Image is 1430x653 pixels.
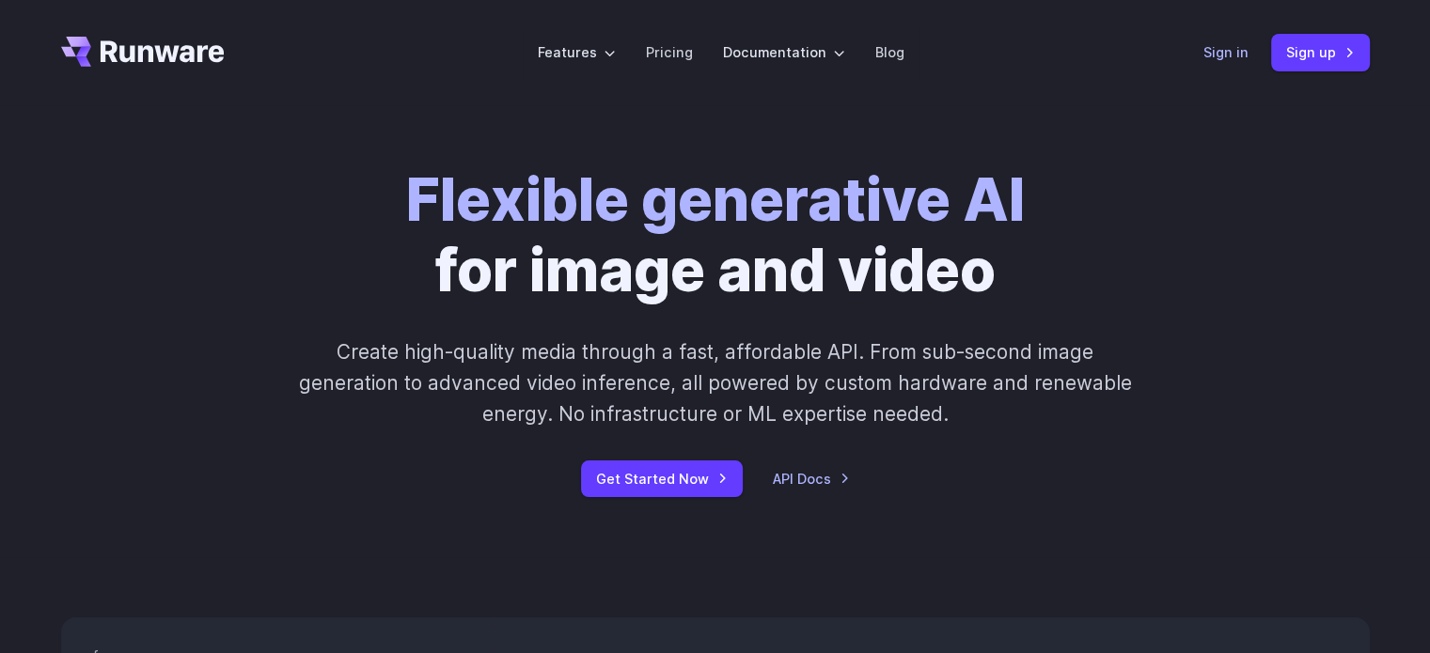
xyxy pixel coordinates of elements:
p: Create high-quality media through a fast, affordable API. From sub-second image generation to adv... [296,336,1134,430]
a: Go to / [61,37,225,67]
a: Pricing [646,41,693,63]
a: Get Started Now [581,460,743,497]
a: API Docs [773,468,850,490]
a: Blog [875,41,904,63]
label: Documentation [723,41,845,63]
strong: Flexible generative AI [406,164,1025,235]
label: Features [538,41,616,63]
a: Sign in [1203,41,1249,63]
h1: for image and video [406,165,1025,306]
a: Sign up [1271,34,1370,70]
